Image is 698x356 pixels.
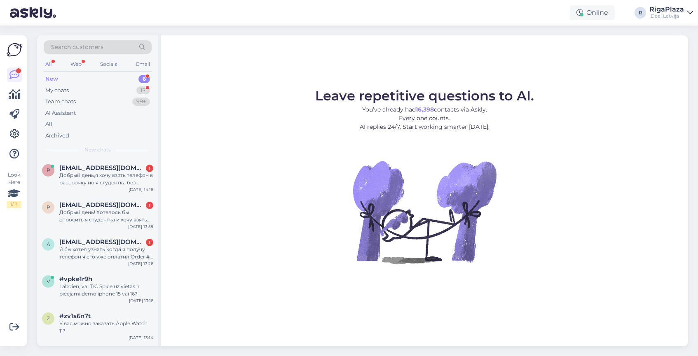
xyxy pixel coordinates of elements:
[59,312,91,320] span: #zv1s6n7t
[315,88,534,104] span: Leave repetitive questions to AI.
[59,246,153,261] div: Я бы хотел узнать когда я получу телефон я его уже оплатил Order # 2000082660
[146,239,153,246] div: 1
[45,132,69,140] div: Archived
[416,106,434,113] b: 16,398
[69,59,83,70] div: Web
[59,320,153,335] div: У вас можно заказать Apple Watch 11?
[138,75,150,83] div: 6
[44,59,53,70] div: All
[134,59,152,70] div: Email
[315,105,534,131] p: You’ve already had contacts via Askly. Every one counts. AI replies 24/7. Start working smarter [...
[129,335,153,341] div: [DATE] 13:14
[59,275,92,283] span: #vpke1r9h
[45,98,76,106] div: Team chats
[146,165,153,172] div: 1
[84,146,111,154] span: New chats
[59,164,145,172] span: polinatrokatova6@gmail.com
[45,75,58,83] div: New
[649,13,684,19] div: iDeal Latvija
[45,120,52,128] div: All
[7,171,21,208] div: Look Here
[635,7,646,19] div: R
[59,172,153,186] div: Добрый день,я хочу взять телефон в рассрочку но я студентка без официального заработка какие у ме...
[47,204,50,210] span: p
[59,201,145,209] span: polinatrokatova6@gmail.com
[47,278,50,284] span: v
[7,42,22,58] img: Askly Logo
[45,109,76,117] div: AI Assistant
[146,202,153,209] div: 1
[350,138,499,286] img: No Chat active
[47,241,50,247] span: a
[570,5,615,20] div: Online
[47,167,50,173] span: p
[128,261,153,267] div: [DATE] 13:26
[45,86,69,95] div: My chats
[59,209,153,223] div: Добрый день! Хотелось бы спросить я студентка и хочу взять айфон 16 pro,но официальный работы нет...
[128,223,153,230] div: [DATE] 13:59
[649,6,684,13] div: RigaPlaza
[47,315,50,321] span: z
[7,201,21,208] div: 1 / 3
[98,59,119,70] div: Socials
[129,186,153,193] div: [DATE] 14:18
[59,238,145,246] span: aleksej.zarubin1@gmail.com
[132,98,150,106] div: 99+
[136,86,150,95] div: 17
[59,283,153,298] div: Labdien, vai T/C Spice uz vietas ir pieejami demo iphone 15 vai 16?
[649,6,693,19] a: RigaPlazaiDeal Latvija
[129,298,153,304] div: [DATE] 13:16
[51,43,103,51] span: Search customers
